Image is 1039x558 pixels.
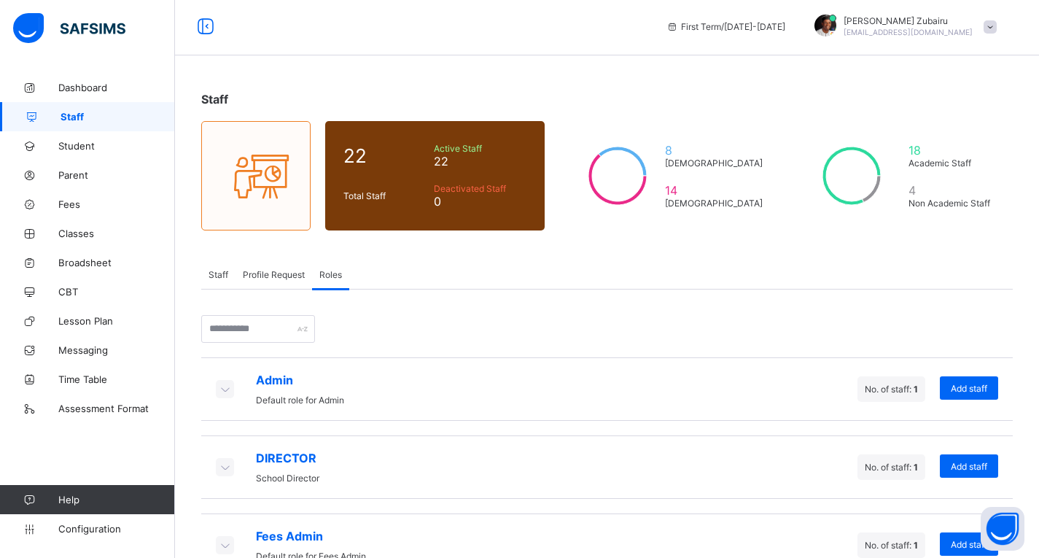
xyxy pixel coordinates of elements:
[340,187,430,205] div: Total Staff
[58,344,175,356] span: Messaging
[256,395,344,406] span: Default role for Admin
[865,384,918,395] span: No. of staff:
[981,507,1024,551] button: Open asap
[665,183,763,198] span: 14
[243,269,305,280] span: Profile Request
[666,21,785,32] span: session/term information
[13,13,125,44] img: safsims
[58,373,175,385] span: Time Table
[865,462,918,473] span: No. of staff:
[256,473,319,484] span: School Director
[665,158,763,168] span: [DEMOGRAPHIC_DATA]
[256,451,319,465] span: DIRECTOR
[209,269,228,280] span: Staff
[434,194,526,209] span: 0
[58,228,175,239] span: Classes
[58,169,175,181] span: Parent
[201,92,228,106] span: Staff
[914,462,918,473] span: 1
[58,523,174,535] span: Configuration
[319,269,342,280] span: Roles
[58,257,175,268] span: Broadsheet
[256,373,344,387] span: Admin
[908,198,995,209] span: Non Academic Staff
[951,383,987,394] span: Add staff
[58,494,174,505] span: Help
[58,140,175,152] span: Student
[61,111,175,123] span: Staff
[256,529,366,543] span: Fees Admin
[434,143,526,154] span: Active Staff
[914,540,918,551] span: 1
[908,183,995,198] span: 4
[865,540,918,551] span: No. of staff:
[434,154,526,168] span: 22
[914,384,918,395] span: 1
[58,403,175,414] span: Assessment Format
[908,158,995,168] span: Academic Staff
[951,539,987,550] span: Add staff
[58,198,175,210] span: Fees
[800,15,1004,39] div: Umar FaruqZubairu
[844,28,973,36] span: [EMAIL_ADDRESS][DOMAIN_NAME]
[844,15,973,26] span: [PERSON_NAME] Zubairu
[665,143,763,158] span: 8
[58,286,175,298] span: CBT
[908,143,995,158] span: 18
[951,461,987,472] span: Add staff
[343,144,427,167] span: 22
[434,183,526,194] span: Deactivated Staff
[58,315,175,327] span: Lesson Plan
[58,82,175,93] span: Dashboard
[665,198,763,209] span: [DEMOGRAPHIC_DATA]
